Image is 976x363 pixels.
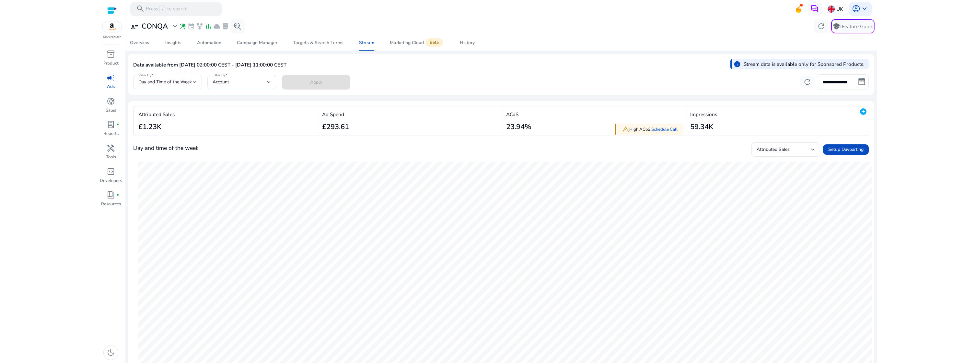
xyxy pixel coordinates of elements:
[757,146,790,152] span: Attributed Sales
[138,111,175,118] p: Attributed Sales
[107,74,115,82] span: campaign
[99,189,122,213] a: book_4fiber_manual_recordResources
[107,348,115,357] span: dark_mode
[205,23,212,30] span: bar_chart
[130,22,139,30] span: user_attributes
[107,97,115,105] span: donut_small
[142,22,168,30] h3: CONQA
[615,124,683,135] div: High ACoS.
[107,84,115,90] p: Ads
[842,23,873,30] p: Feature Guide
[800,76,814,88] button: refresh
[506,123,531,131] h3: 23.94%
[133,61,286,68] p: Data available from [DATE] 02:00:00 CEST - [DATE] 11:00:00 CEST
[133,145,199,151] h4: Day and time of the week
[293,41,343,45] div: Targets & Search Terms
[99,96,122,119] a: donut_smallSales
[322,111,349,118] p: Ad Spend
[734,61,741,68] span: info
[99,119,122,142] a: lab_profilefiber_manual_recordReports
[222,23,229,30] span: lab_profile
[106,107,116,114] p: Sales
[99,72,122,95] a: campaignAds
[651,127,678,133] a: Schedule Call
[390,40,444,46] div: Marketing Cloud
[106,154,116,161] p: Tools
[179,23,186,30] span: wand_stars
[171,22,179,30] span: expand_more
[107,144,115,152] span: handyman
[622,126,629,133] span: warning
[860,5,869,13] span: keyboard_arrow_down
[506,111,531,118] p: ACoS
[359,41,374,45] div: Stream
[213,73,226,77] mat-label: Filter By
[213,23,220,30] span: cloud
[831,19,875,33] button: schoolFeature Guide
[99,166,122,189] a: code_blocksDevelopers
[138,123,175,131] h3: £1.23K
[100,178,122,184] p: Developers
[159,5,166,13] span: /
[107,120,115,129] span: lab_profile
[138,79,192,85] span: Day and Time of the Week
[828,146,864,153] span: Setup Dayparting
[101,201,121,208] p: Resources
[233,22,242,30] span: search_insights
[196,23,203,30] span: family_history
[188,23,195,30] span: event
[237,41,277,45] div: Campaign Manager
[165,41,181,45] div: Insights
[814,19,828,33] button: refresh
[103,60,119,67] p: Product
[107,191,115,199] span: book_4
[690,123,717,131] h3: 59.34K
[322,123,349,131] h3: £293.61
[213,79,229,85] span: Account
[103,35,121,40] p: Marketplace
[425,38,443,47] span: Beta
[99,142,122,166] a: handymanTools
[803,78,811,86] span: refresh
[817,22,825,30] span: refresh
[146,5,188,13] p: Press to search
[859,108,867,115] mat-icon: add_circle
[107,50,115,58] span: inventory_2
[107,167,115,176] span: code_blocks
[744,60,865,68] p: Stream data is available only for Sponsored Products.
[690,111,717,118] p: Impressions
[102,21,122,32] img: amazon.svg
[852,5,860,13] span: account_circle
[138,73,151,77] mat-label: View By
[116,123,119,126] span: fiber_manual_record
[197,41,221,45] div: Automation
[823,144,869,155] button: Setup Dayparting
[130,41,150,45] div: Overview
[116,194,119,197] span: fiber_manual_record
[828,6,835,13] img: uk.svg
[136,5,145,13] span: search
[230,19,245,33] button: search_insights
[99,49,122,72] a: inventory_2Product
[103,131,119,137] p: Reports
[832,22,841,30] span: school
[460,41,475,45] div: History
[836,3,843,15] p: UK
